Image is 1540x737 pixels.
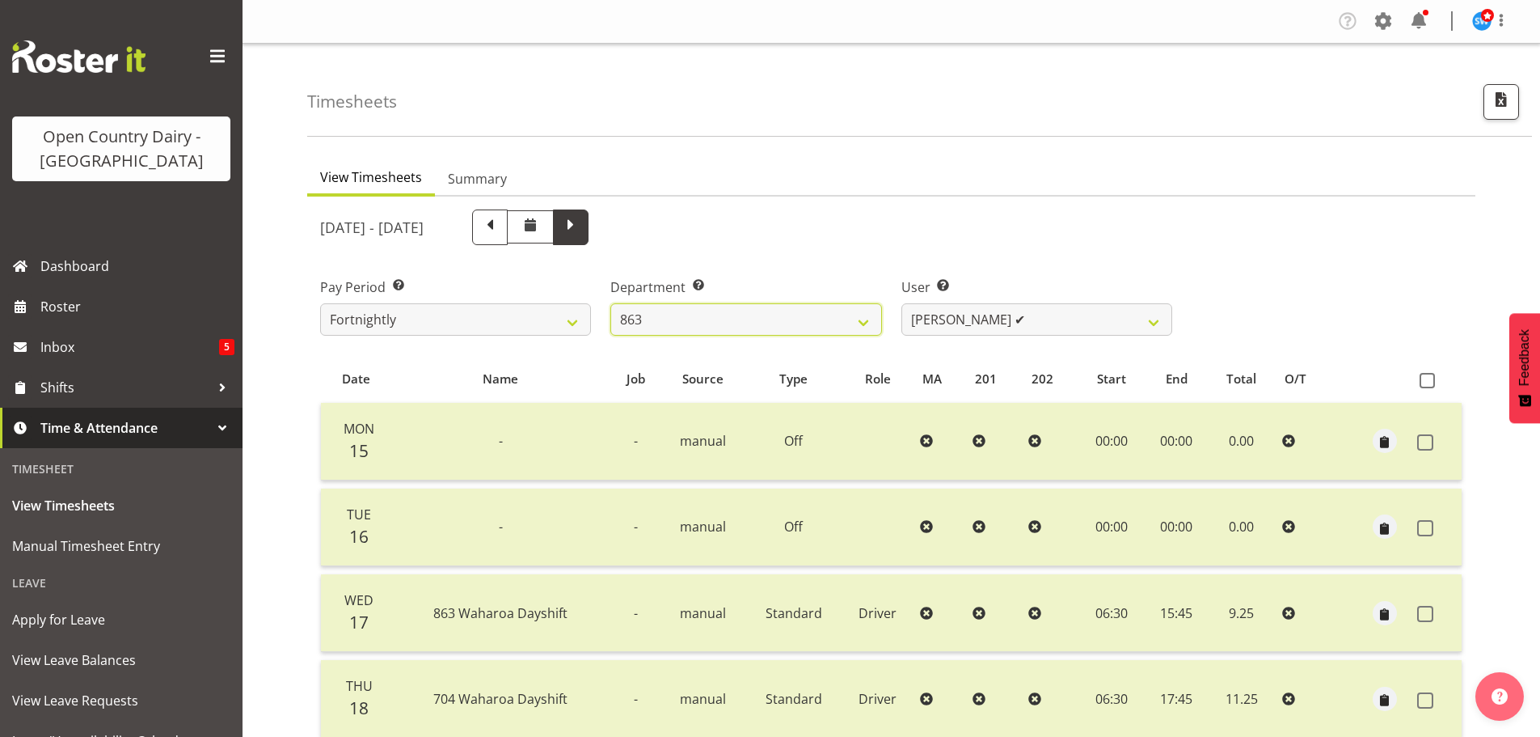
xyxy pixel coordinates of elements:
label: Department [610,277,881,297]
td: 15:45 [1145,574,1208,652]
td: Off [745,489,842,566]
td: Standard [745,574,842,652]
span: 15 [349,439,369,462]
span: - [634,604,638,622]
span: End [1166,370,1188,388]
a: View Timesheets [4,485,238,526]
td: 0.00 [1208,489,1275,566]
div: Open Country Dairy - [GEOGRAPHIC_DATA] [28,125,214,173]
span: Shifts [40,375,210,400]
h4: Timesheets [307,92,397,111]
span: Role [865,370,891,388]
h5: [DATE] - [DATE] [320,218,424,236]
button: Feedback - Show survey [1509,313,1540,423]
td: Off [745,403,842,481]
span: manual [680,432,726,450]
span: Feedback [1517,329,1532,386]
a: View Leave Requests [4,680,238,721]
span: Dashboard [40,254,234,278]
a: Apply for Leave [4,599,238,640]
span: 5 [219,339,234,355]
span: Driver [859,604,897,622]
label: Pay Period [320,277,591,297]
span: Total [1226,370,1256,388]
td: 00:00 [1145,489,1208,566]
span: Tue [347,506,371,523]
span: View Timesheets [12,493,230,518]
span: Time & Attendance [40,416,210,440]
span: manual [680,690,726,708]
span: - [499,432,503,450]
span: Start [1097,370,1126,388]
div: Timesheet [4,452,238,485]
span: View Leave Balances [12,648,230,672]
img: steve-webb7510.jpg [1472,11,1491,31]
span: - [634,690,638,708]
img: help-xxl-2.png [1491,688,1508,705]
div: Leave [4,566,238,599]
img: Rosterit website logo [12,40,146,73]
span: Driver [859,690,897,708]
a: Manual Timesheet Entry [4,526,238,566]
span: Source [682,370,724,388]
td: 06:30 [1078,574,1145,652]
span: Date [342,370,370,388]
span: MA [922,370,942,388]
span: 18 [349,697,369,719]
span: Summary [448,169,507,188]
span: - [634,518,638,536]
td: 0.00 [1208,403,1275,481]
td: 00:00 [1145,403,1208,481]
span: Thu [346,677,373,695]
span: Wed [344,591,373,609]
span: Roster [40,294,234,319]
span: Manual Timesheet Entry [12,534,230,558]
td: 00:00 [1078,489,1145,566]
span: manual [680,518,726,536]
span: Job [627,370,645,388]
span: - [634,432,638,450]
span: Inbox [40,335,219,359]
span: 704 Waharoa Dayshift [433,690,567,708]
span: 16 [349,525,369,548]
span: Apply for Leave [12,608,230,632]
span: View Leave Requests [12,688,230,713]
span: O/T [1285,370,1306,388]
span: Name [483,370,518,388]
span: 202 [1032,370,1053,388]
td: 9.25 [1208,574,1275,652]
span: manual [680,604,726,622]
a: View Leave Balances [4,640,238,680]
span: View Timesheets [320,167,422,187]
span: Mon [344,420,374,438]
span: 17 [349,611,369,633]
span: Type [779,370,808,388]
label: User [901,277,1172,297]
td: 00:00 [1078,403,1145,481]
span: 863 Waharoa Dayshift [433,604,567,622]
span: 201 [975,370,997,388]
span: - [499,518,503,536]
button: Export CSV [1483,84,1519,120]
